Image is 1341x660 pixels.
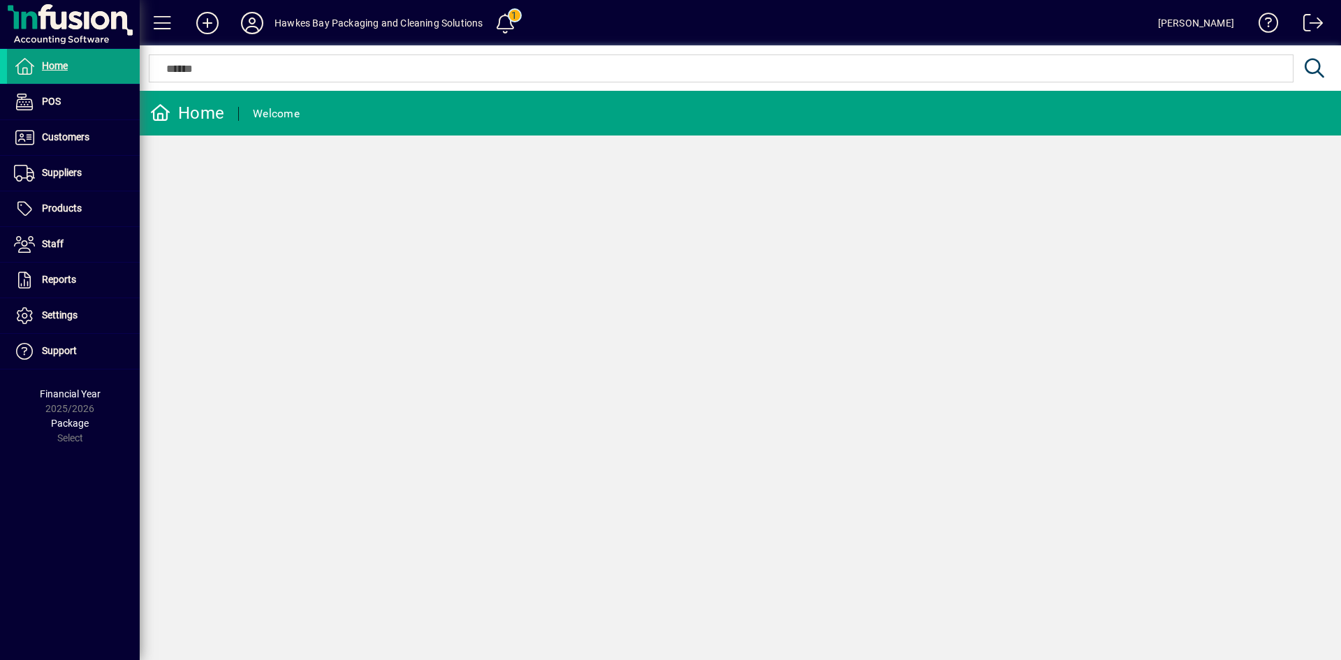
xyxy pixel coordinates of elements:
div: Home [150,102,224,124]
span: Customers [42,131,89,142]
a: Customers [7,120,140,155]
button: Add [185,10,230,36]
button: Profile [230,10,274,36]
span: POS [42,96,61,107]
a: Reports [7,263,140,298]
a: Products [7,191,140,226]
span: Package [51,418,89,429]
a: POS [7,85,140,119]
a: Settings [7,298,140,333]
span: Support [42,345,77,356]
span: Financial Year [40,388,101,399]
span: Staff [42,238,64,249]
span: Reports [42,274,76,285]
div: Welcome [253,103,300,125]
div: Hawkes Bay Packaging and Cleaning Solutions [274,12,483,34]
a: Support [7,334,140,369]
span: Home [42,60,68,71]
a: Staff [7,227,140,262]
span: Settings [42,309,78,321]
a: Knowledge Base [1248,3,1279,48]
a: Logout [1293,3,1324,48]
a: Suppliers [7,156,140,191]
div: [PERSON_NAME] [1158,12,1234,34]
span: Suppliers [42,167,82,178]
span: Products [42,203,82,214]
